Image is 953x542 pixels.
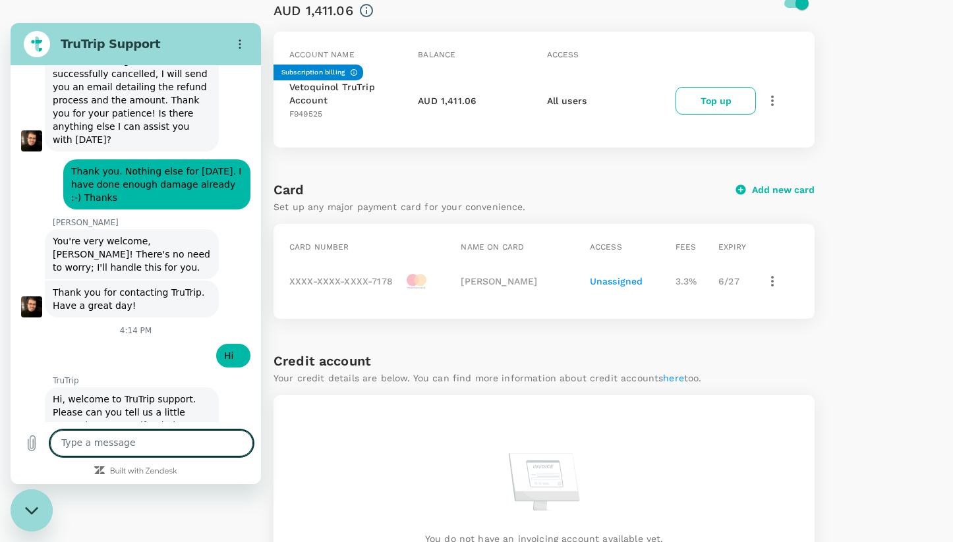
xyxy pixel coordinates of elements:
p: Vetoquinol TruTrip Account [289,80,413,107]
button: Top up [676,87,756,115]
span: Fees [676,242,697,252]
p: Your credit details are below. You can find more information about credit accounts too. [274,371,702,385]
p: 6 / 27 [718,275,756,288]
h6: Credit account [274,350,371,371]
p: AUD 1,411.06 [418,94,476,107]
span: You're very welcome, [PERSON_NAME]! There's no need to worry; I'll handle this for you. [42,213,202,250]
span: Expiry [718,242,746,252]
span: Balance [418,50,455,59]
iframe: Button to launch messaging window, conversation in progress [11,489,53,531]
h6: Card [274,179,736,200]
span: Access [547,50,579,59]
p: [PERSON_NAME] [461,275,584,288]
span: Card number [289,242,349,252]
p: 3.3 % [676,275,713,288]
p: XXXX-XXXX-XXXX-7178 [289,275,393,288]
iframe: Messaging window [11,23,261,484]
span: F949525 [289,109,322,119]
span: Hi [214,327,223,338]
button: Add new card [736,184,815,196]
span: Thank you for contacting TruTrip. Have a great day! [42,264,197,288]
span: Access [590,242,622,252]
img: master [398,271,434,291]
span: Account name [289,50,355,59]
span: Unassigned [590,276,643,286]
button: Upload file [8,407,34,433]
p: 4:14 PM [109,302,141,313]
a: here [663,373,684,383]
p: [PERSON_NAME] [42,194,250,205]
p: TruTrip [42,352,250,363]
p: Set up any major payment card for your convenience. [274,200,736,213]
span: Hi, welcome to TruTrip support. Please can you tell us a little more about yourself to help us be... [42,371,188,421]
span: All users [547,95,587,106]
a: Built with Zendesk: Visit the Zendesk website in a new tab [100,445,167,453]
span: Name on card [461,242,524,252]
span: Thank you. Nothing else for [DATE]. I have done enough damage already :-) Thanks [61,143,234,180]
h6: Subscription billing [281,67,345,78]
